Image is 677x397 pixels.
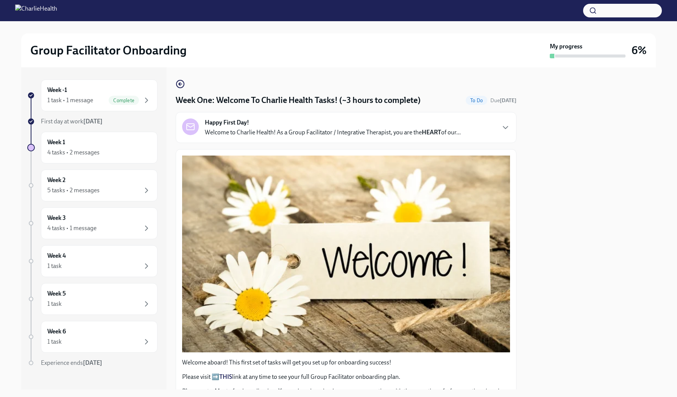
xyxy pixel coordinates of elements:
p: Please visit ➡️ link at any time to see your full Group Facilitator onboarding plan. [182,373,510,381]
p: Welcome to Charlie Health! As a Group Facilitator / Integrative Therapist, you are the of our... [205,128,461,137]
div: 1 task [47,262,62,270]
a: Week 25 tasks • 2 messages [27,170,158,201]
span: Complete [109,98,139,103]
div: 5 tasks • 2 messages [47,186,100,195]
strong: My progress [550,42,582,51]
a: Week 41 task [27,245,158,277]
span: First day at work [41,118,103,125]
a: Week 51 task [27,283,158,315]
h6: Week -1 [47,86,67,94]
div: 1 task • 1 message [47,96,93,104]
div: 4 tasks • 1 message [47,224,97,232]
strong: Happy First Day! [205,118,249,127]
a: THIS [219,373,232,380]
strong: [DATE] [500,97,516,104]
div: 4 tasks • 2 messages [47,148,100,157]
a: Week -11 task • 1 messageComplete [27,79,158,111]
h4: Week One: Welcome To Charlie Health Tasks! (~3 hours to complete) [176,95,421,106]
a: Week 14 tasks • 2 messages [27,132,158,163]
h6: Week 2 [47,176,66,184]
strong: [DATE] [83,359,102,366]
span: To Do [466,98,487,103]
h2: Group Facilitator Onboarding [30,43,187,58]
strong: [DATE] [83,118,103,125]
h6: Week 4 [47,252,66,260]
h6: Week 1 [47,138,65,146]
a: Week 34 tasks • 1 message [27,207,158,239]
h6: Week 6 [47,327,66,336]
a: First day at work[DATE] [27,117,158,126]
button: Zoom image [182,156,510,352]
span: Due [490,97,516,104]
h6: Week 5 [47,290,66,298]
div: 1 task [47,300,62,308]
span: Experience ends [41,359,102,366]
a: Week 61 task [27,321,158,353]
img: CharlieHealth [15,5,57,17]
p: Welcome aboard! This first set of tasks will get you set up for onboarding success! [182,358,510,367]
span: September 15th, 2025 07:00 [490,97,516,104]
h3: 6% [632,44,647,57]
h6: Week 3 [47,214,66,222]
strong: HEART [422,129,441,136]
div: 1 task [47,338,62,346]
